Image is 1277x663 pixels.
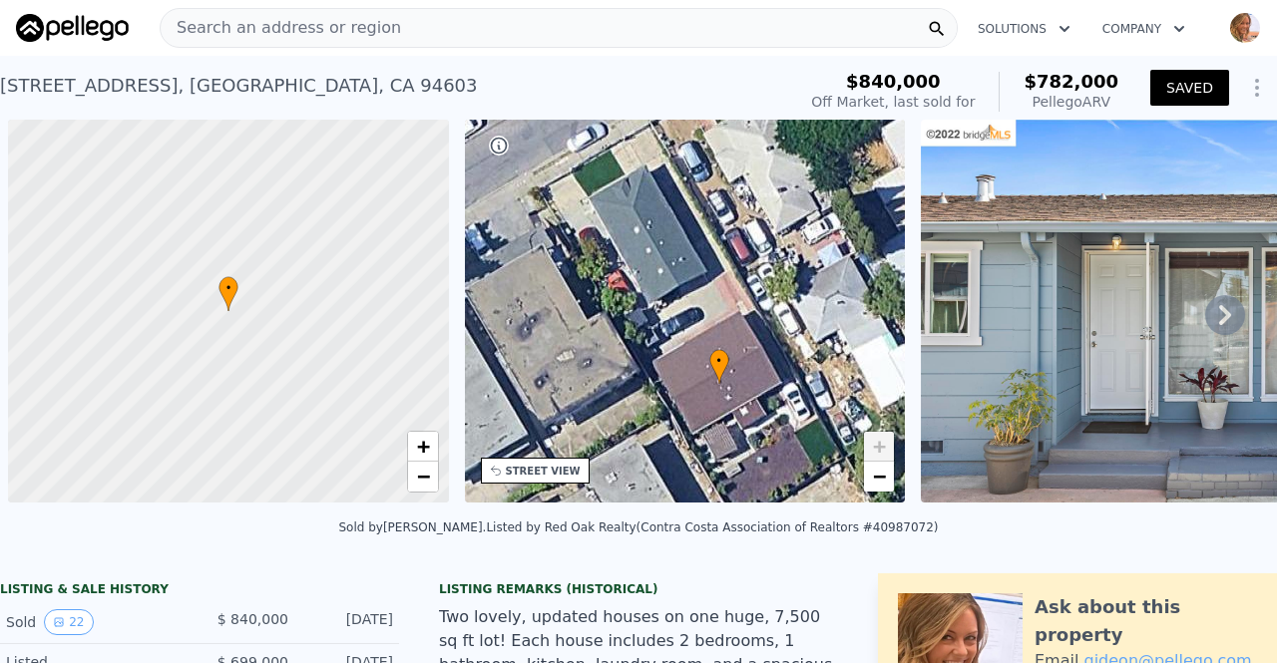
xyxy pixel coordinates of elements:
[1229,12,1261,44] img: avatar
[416,434,429,459] span: +
[218,279,238,297] span: •
[1024,71,1118,92] span: $782,000
[1237,68,1277,108] button: Show Options
[846,71,941,92] span: $840,000
[1024,92,1118,112] div: Pellego ARV
[44,609,93,635] button: View historical data
[1035,593,1257,649] div: Ask about this property
[811,92,975,112] div: Off Market, last sold for
[864,432,894,462] a: Zoom in
[304,609,393,635] div: [DATE]
[6,609,184,635] div: Sold
[408,462,438,492] a: Zoom out
[416,464,429,489] span: −
[161,16,401,40] span: Search an address or region
[873,434,886,459] span: +
[864,462,894,492] a: Zoom out
[218,276,238,311] div: •
[873,464,886,489] span: −
[962,11,1086,47] button: Solutions
[16,14,129,42] img: Pellego
[506,464,581,479] div: STREET VIEW
[709,349,729,384] div: •
[1086,11,1201,47] button: Company
[217,611,288,627] span: $ 840,000
[439,581,838,597] div: Listing Remarks (Historical)
[1150,70,1229,106] button: SAVED
[486,520,938,534] div: Listed by Red Oak Realty (Contra Costa Association of Realtors #40987072)
[338,520,486,534] div: Sold by [PERSON_NAME] .
[709,352,729,370] span: •
[408,432,438,462] a: Zoom in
